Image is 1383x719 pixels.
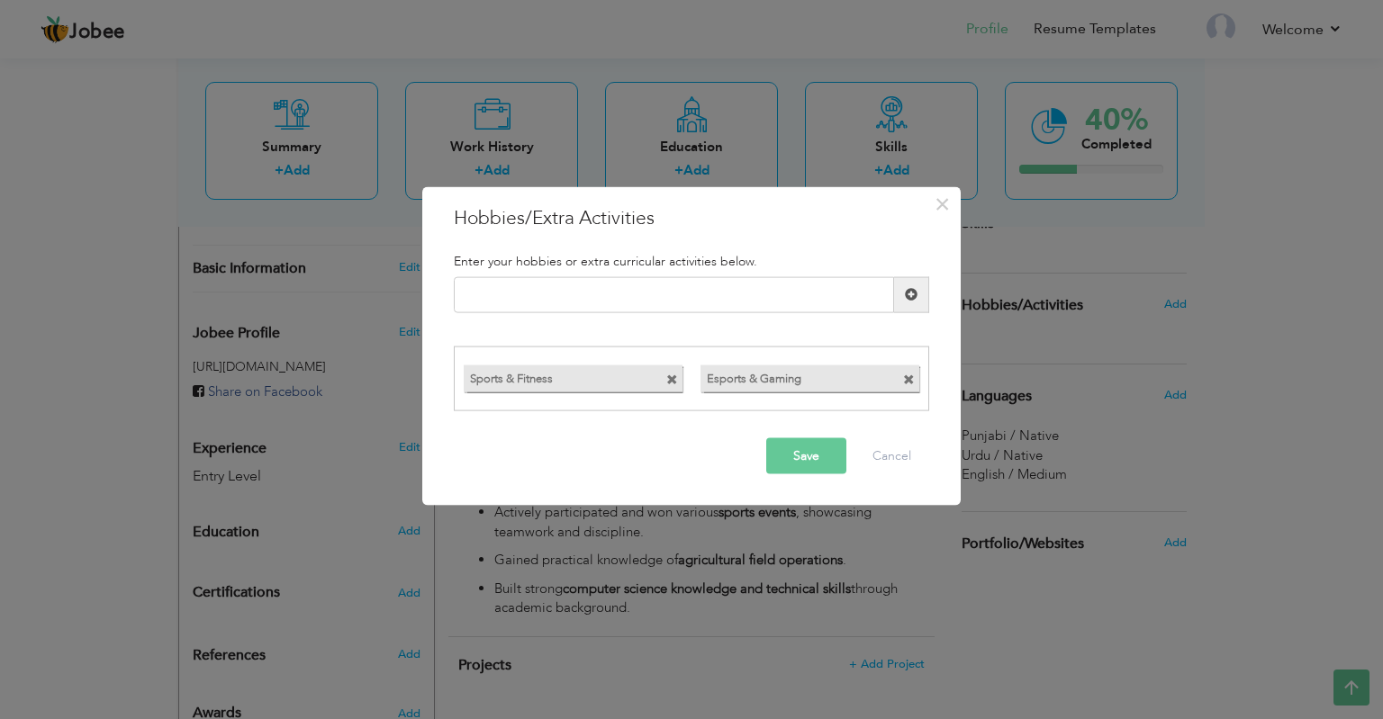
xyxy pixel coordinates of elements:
h3: Hobbies/Extra Activities [454,204,929,231]
span: × [935,187,950,220]
label: Esports & Gaming [701,365,887,388]
label: Sports & Fitness [464,365,650,388]
button: Close [927,189,956,218]
button: Save [766,438,846,474]
button: Cancel [854,438,929,474]
h5: Enter your hobbies or extra curricular activities below. [454,254,929,267]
